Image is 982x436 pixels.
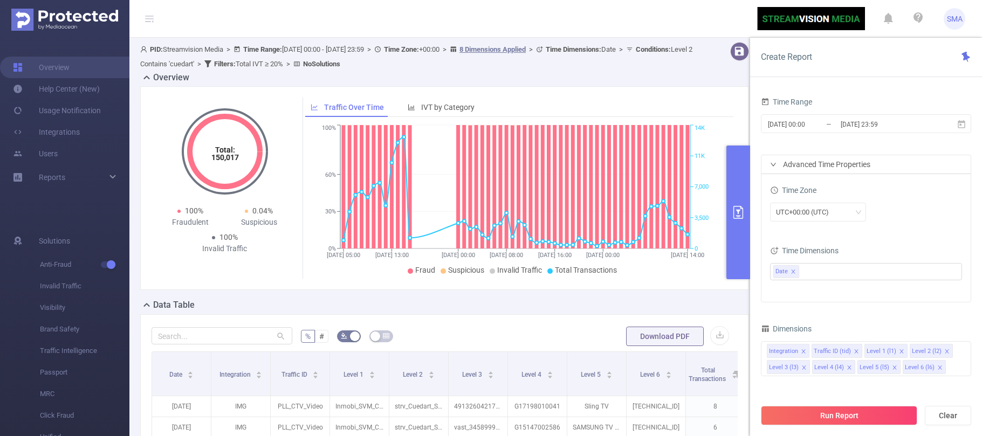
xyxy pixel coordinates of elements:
div: Level 6 (l6) [905,361,935,375]
span: Date [169,371,184,378]
tspan: [DATE] 00:00 [441,252,475,259]
div: Invalid Traffic [190,243,259,254]
i: icon: caret-up [256,370,262,373]
span: Total IVT ≥ 20% [214,60,283,68]
span: Time Zone [770,186,816,195]
p: [TECHNICAL_ID] [627,396,685,417]
span: Invalid Traffic [40,275,129,297]
b: Time Dimensions : [546,45,601,53]
span: Level 3 [462,371,484,378]
span: > [223,45,234,53]
i: icon: close [801,365,807,371]
span: > [283,60,293,68]
span: Level 6 [640,371,662,378]
i: icon: caret-down [487,374,493,377]
i: icon: caret-down [369,374,375,377]
i: icon: close [854,349,859,355]
span: Date [546,45,616,53]
span: Reports [39,173,65,182]
span: Time Dimensions [770,246,839,255]
span: Fraud [415,266,435,274]
span: Total Transactions [555,266,617,274]
b: Time Zone: [384,45,419,53]
p: IMG [211,396,270,417]
a: Help Center (New) [13,78,100,100]
div: Sort [547,370,553,376]
a: Users [13,143,58,164]
div: Sort [487,370,494,376]
li: Level 4 (l4) [812,360,855,374]
span: Click Fraud [40,405,129,426]
tspan: 0% [328,245,336,252]
span: MRC [40,383,129,405]
i: icon: close [899,349,904,355]
tspan: 100% [322,125,336,132]
button: Run Report [761,406,917,425]
i: icon: caret-down [313,374,319,377]
b: Filters : [214,60,236,68]
i: icon: close [801,349,806,355]
div: Traffic ID (tid) [814,344,851,358]
input: filter select [801,265,803,278]
span: Traffic ID [281,371,309,378]
span: Solutions [39,230,70,252]
i: icon: caret-up [606,370,612,373]
span: 100% [219,233,238,241]
li: Level 3 (l3) [767,360,810,374]
div: icon: rightAdvanced Time Properties [761,155,971,174]
span: Time Range [761,98,812,106]
div: Integration [769,344,798,358]
i: icon: table [383,333,389,339]
i: icon: caret-down [188,374,194,377]
div: Sort [428,370,435,376]
u: 8 Dimensions Applied [459,45,526,53]
span: > [194,60,204,68]
div: UTC+00:00 (UTC) [776,203,836,221]
tspan: [DATE] 00:00 [586,252,620,259]
span: Anti-Fraud [40,254,129,275]
tspan: Total: [215,146,235,154]
i: icon: caret-down [428,374,434,377]
span: Brand Safety [40,319,129,340]
i: icon: close [937,365,943,371]
span: Date [775,266,788,278]
h2: Overview [153,71,189,84]
a: Overview [13,57,70,78]
i: icon: close [892,365,897,371]
a: Integrations [13,121,80,143]
span: Invalid Traffic [497,266,542,274]
tspan: 60% [325,171,336,178]
div: Sort [369,370,375,376]
i: icon: right [770,161,777,168]
span: Create Report [761,52,812,62]
span: Passport [40,362,129,383]
tspan: 7,000 [695,184,709,191]
span: Traffic Intelligence [40,340,129,362]
input: End date [840,117,927,132]
li: Level 6 (l6) [903,360,946,374]
span: Level 5 [581,371,602,378]
b: No Solutions [303,60,340,68]
i: icon: caret-up [665,370,671,373]
i: icon: caret-up [313,370,319,373]
span: 100% [185,206,203,215]
span: # [319,332,324,341]
div: Level 3 (l3) [769,361,799,375]
img: Protected Media [11,9,118,31]
div: Sort [187,370,194,376]
tspan: 150,017 [211,153,238,162]
p: 491326042177202226583 [449,396,507,417]
span: 0.04% [252,206,273,215]
tspan: [DATE] 08:00 [490,252,523,259]
span: > [616,45,626,53]
i: icon: caret-up [369,370,375,373]
tspan: 3,500 [695,214,709,222]
tspan: 30% [325,208,336,215]
i: icon: user [140,46,150,53]
p: PLL_CTV_Video [271,396,329,417]
a: Reports [39,167,65,188]
i: icon: caret-down [256,374,262,377]
input: Search... [152,327,292,344]
tspan: [DATE] 16:00 [538,252,572,259]
div: Fraudulent [156,217,225,228]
